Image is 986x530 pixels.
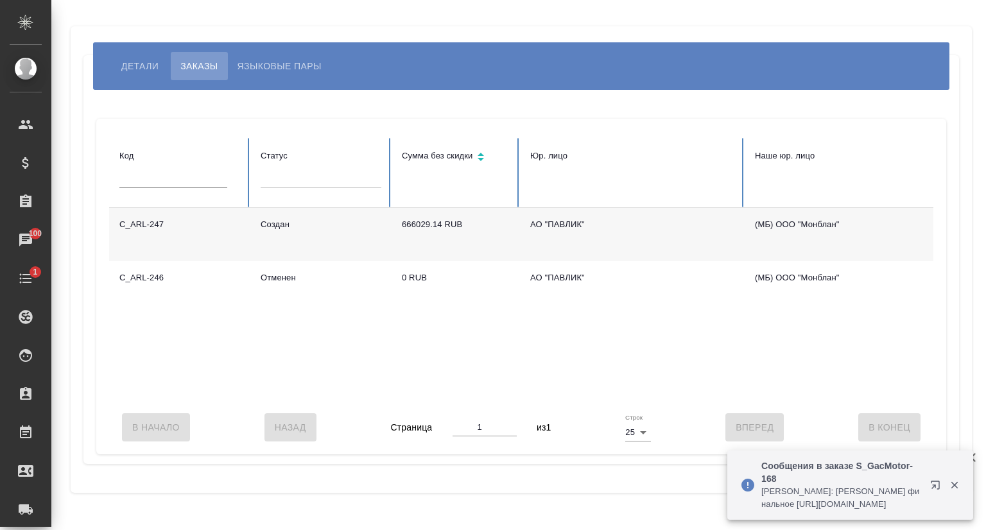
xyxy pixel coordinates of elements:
[238,58,322,74] span: Языковые пары
[392,261,520,314] td: 0 RUB
[755,148,959,164] div: Наше юр. лицо
[261,148,381,164] div: Статус
[250,261,392,314] td: Отменен
[402,148,510,167] div: Сортировка
[109,261,250,314] td: C_ARL-246
[537,420,551,435] span: из 1
[3,224,48,256] a: 100
[761,485,922,511] p: [PERSON_NAME]: [PERSON_NAME] финальное [URL][DOMAIN_NAME]
[761,459,922,485] p: Сообщения в заказе S_GacMotor-168
[922,472,953,503] button: Открыть в новой вкладке
[941,479,967,491] button: Закрыть
[3,262,48,295] a: 1
[250,208,392,261] td: Создан
[520,208,745,261] td: АО "ПАВЛИК"
[745,208,969,261] td: (МБ) ООО "Монблан"
[530,148,734,164] div: Юр. лицо
[180,58,218,74] span: Заказы
[119,148,240,164] div: Код
[745,261,969,314] td: (МБ) ООО "Монблан"
[21,227,50,240] span: 100
[109,208,250,261] td: C_ARL-247
[391,420,433,435] span: Страница
[625,423,651,441] div: 25
[392,208,520,261] td: 666029.14 RUB
[625,415,643,421] label: Строк
[520,261,745,314] td: АО "ПАВЛИК"
[25,266,45,278] span: 1
[121,58,159,74] span: Детали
